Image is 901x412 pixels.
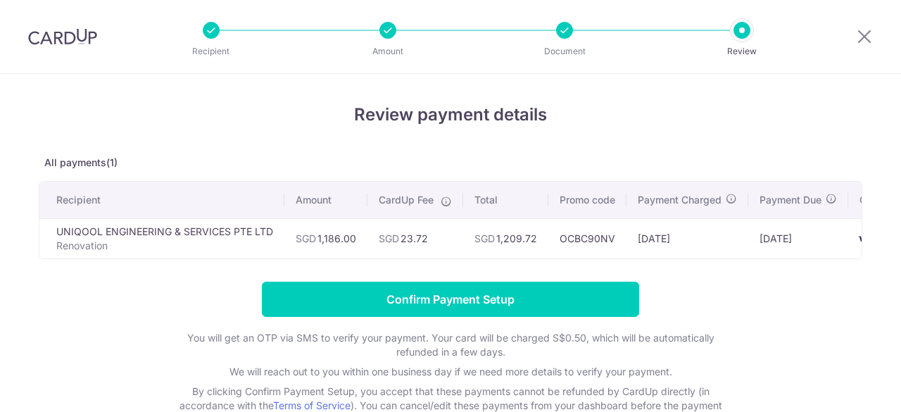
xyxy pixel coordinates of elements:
th: Amount [284,182,367,218]
a: Terms of Service [273,399,351,411]
p: Recipient [159,44,263,58]
span: CardUp Fee [379,193,434,207]
input: Confirm Payment Setup [262,282,639,317]
td: [DATE] [626,218,748,258]
p: Renovation [56,239,273,253]
p: We will reach out to you within one business day if we need more details to verify your payment. [169,365,732,379]
p: Amount [336,44,440,58]
td: 23.72 [367,218,463,258]
h4: Review payment details [39,102,862,127]
p: All payments(1) [39,156,862,170]
p: Review [690,44,794,58]
td: 1,209.72 [463,218,548,258]
span: SGD [474,232,495,244]
th: Total [463,182,548,218]
iframe: Opens a widget where you can find more information [811,370,887,405]
p: You will get an OTP via SMS to verify your payment. Your card will be charged S$0.50, which will ... [169,331,732,359]
p: Document [512,44,617,58]
span: SGD [379,232,399,244]
td: OCBC90NV [548,218,626,258]
span: Payment Charged [638,193,722,207]
th: Promo code [548,182,626,218]
td: UNIQOOL ENGINEERING & SERVICES PTE LTD [39,218,284,258]
span: SGD [296,232,316,244]
img: CardUp [28,28,97,45]
th: Recipient [39,182,284,218]
img: <span class="translation_missing" title="translation missing: en.account_steps.new_confirm_form.b... [852,230,881,247]
td: [DATE] [748,218,848,258]
span: Payment Due [760,193,821,207]
td: 1,186.00 [284,218,367,258]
